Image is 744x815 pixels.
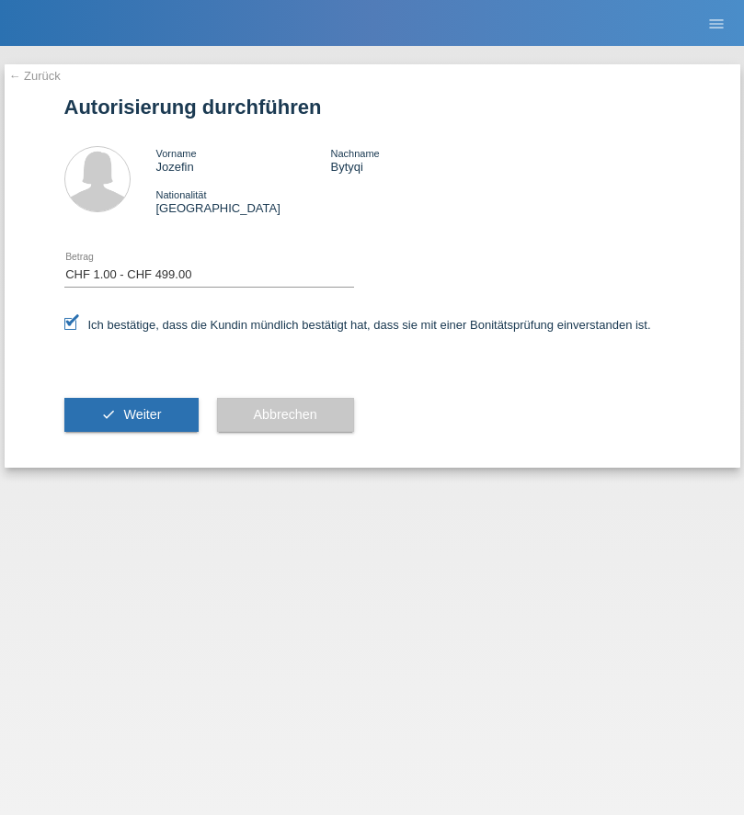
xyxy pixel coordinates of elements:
span: Nachname [330,148,379,159]
a: ← Zurück [9,69,61,83]
button: Abbrechen [217,398,354,433]
i: menu [707,15,726,33]
span: Abbrechen [254,407,317,422]
h1: Autorisierung durchführen [64,96,681,119]
div: Jozefin [156,146,331,174]
span: Weiter [123,407,161,422]
button: check Weiter [64,398,199,433]
label: Ich bestätige, dass die Kundin mündlich bestätigt hat, dass sie mit einer Bonitätsprüfung einvers... [64,318,651,332]
div: [GEOGRAPHIC_DATA] [156,187,331,215]
div: Bytyqi [330,146,505,174]
i: check [101,407,116,422]
a: menu [698,17,735,28]
span: Nationalität [156,189,207,200]
span: Vorname [156,148,197,159]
